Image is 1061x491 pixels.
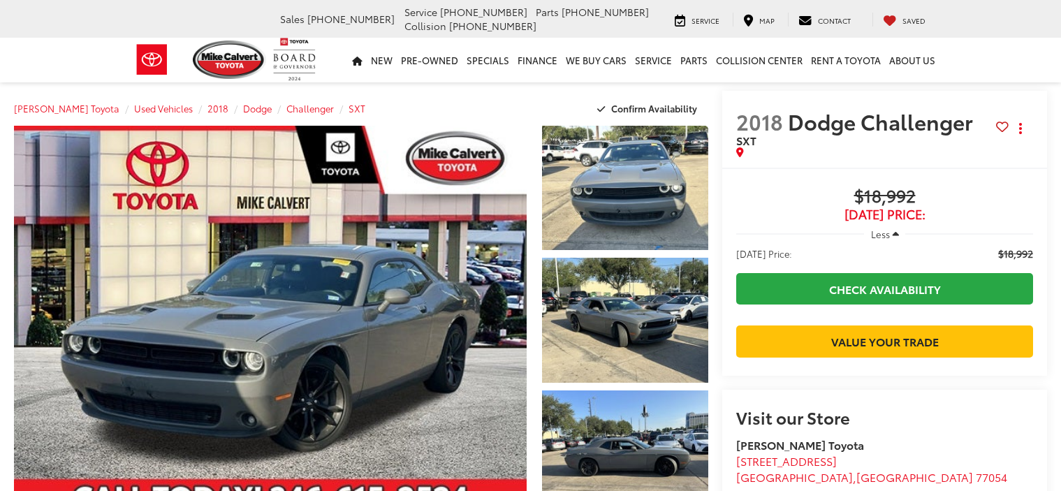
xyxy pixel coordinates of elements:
[542,126,708,250] a: Expand Photo 1
[712,38,807,82] a: Collision Center
[397,38,462,82] a: Pre-Owned
[541,256,710,384] img: 2018 Dodge Challenger SXT
[788,106,978,136] span: Dodge Challenger
[885,38,939,82] a: About Us
[807,38,885,82] a: Rent a Toyota
[590,96,709,121] button: Confirm Availability
[856,469,973,485] span: [GEOGRAPHIC_DATA]
[243,102,272,115] a: Dodge
[872,13,936,27] a: My Saved Vehicles
[736,437,864,453] strong: [PERSON_NAME] Toyota
[736,207,1033,221] span: [DATE] Price:
[736,469,853,485] span: [GEOGRAPHIC_DATA]
[286,102,334,115] a: Challenger
[1019,123,1022,134] span: dropdown dots
[664,13,730,27] a: Service
[611,102,697,115] span: Confirm Availability
[542,258,708,382] a: Expand Photo 2
[541,124,710,252] img: 2018 Dodge Challenger SXT
[134,102,193,115] a: Used Vehicles
[736,132,756,148] span: SXT
[404,5,437,19] span: Service
[367,38,397,82] a: New
[736,408,1033,426] h2: Visit our Store
[864,221,906,247] button: Less
[349,102,365,115] a: SXT
[14,102,119,115] a: [PERSON_NAME] Toyota
[871,228,890,240] span: Less
[976,469,1007,485] span: 77054
[902,15,925,26] span: Saved
[280,12,305,26] span: Sales
[562,38,631,82] a: WE BUY CARS
[759,15,775,26] span: Map
[440,5,527,19] span: [PHONE_NUMBER]
[513,38,562,82] a: Finance
[462,38,513,82] a: Specials
[736,453,1007,485] a: [STREET_ADDRESS] [GEOGRAPHIC_DATA],[GEOGRAPHIC_DATA] 77054
[692,15,719,26] span: Service
[536,5,559,19] span: Parts
[562,5,649,19] span: [PHONE_NUMBER]
[676,38,712,82] a: Parts
[736,247,792,261] span: [DATE] Price:
[736,186,1033,207] span: $18,992
[736,469,1007,485] span: ,
[404,19,446,33] span: Collision
[1009,116,1033,140] button: Actions
[733,13,785,27] a: Map
[307,12,395,26] span: [PHONE_NUMBER]
[736,106,783,136] span: 2018
[449,19,536,33] span: [PHONE_NUMBER]
[207,102,228,115] a: 2018
[126,37,178,82] img: Toyota
[736,453,837,469] span: [STREET_ADDRESS]
[193,41,267,79] img: Mike Calvert Toyota
[818,15,851,26] span: Contact
[788,13,861,27] a: Contact
[736,273,1033,305] a: Check Availability
[348,38,367,82] a: Home
[631,38,676,82] a: Service
[998,247,1033,261] span: $18,992
[736,325,1033,357] a: Value Your Trade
